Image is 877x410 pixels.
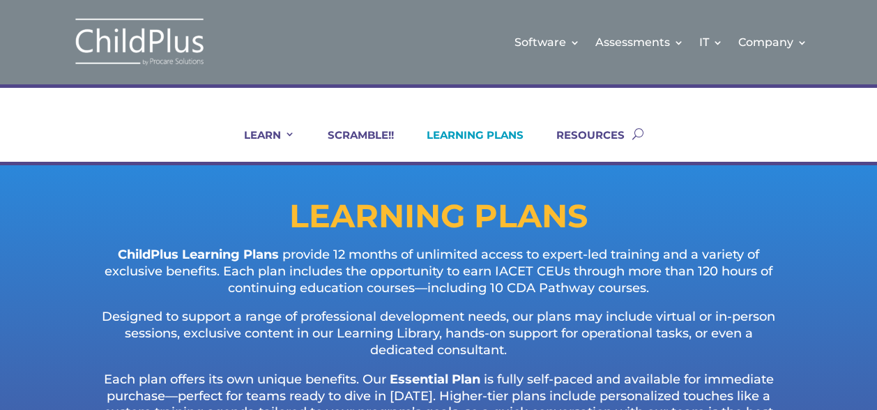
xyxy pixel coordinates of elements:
p: provide 12 months of unlimited access to expert-led training and a variety of exclusive benefits.... [100,247,777,309]
a: Software [514,14,580,70]
a: IT [699,14,723,70]
h1: LEARNING PLANS [44,200,833,239]
p: Designed to support a range of professional development needs, our plans may include virtual or i... [100,309,777,371]
a: SCRAMBLE!! [310,128,394,162]
a: RESOURCES [539,128,625,162]
a: LEARN [227,128,295,162]
strong: Essential Plan [390,372,480,387]
strong: ChildPlus Learning Plans [118,247,279,262]
a: Assessments [595,14,684,70]
a: LEARNING PLANS [409,128,524,162]
a: Company [738,14,807,70]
